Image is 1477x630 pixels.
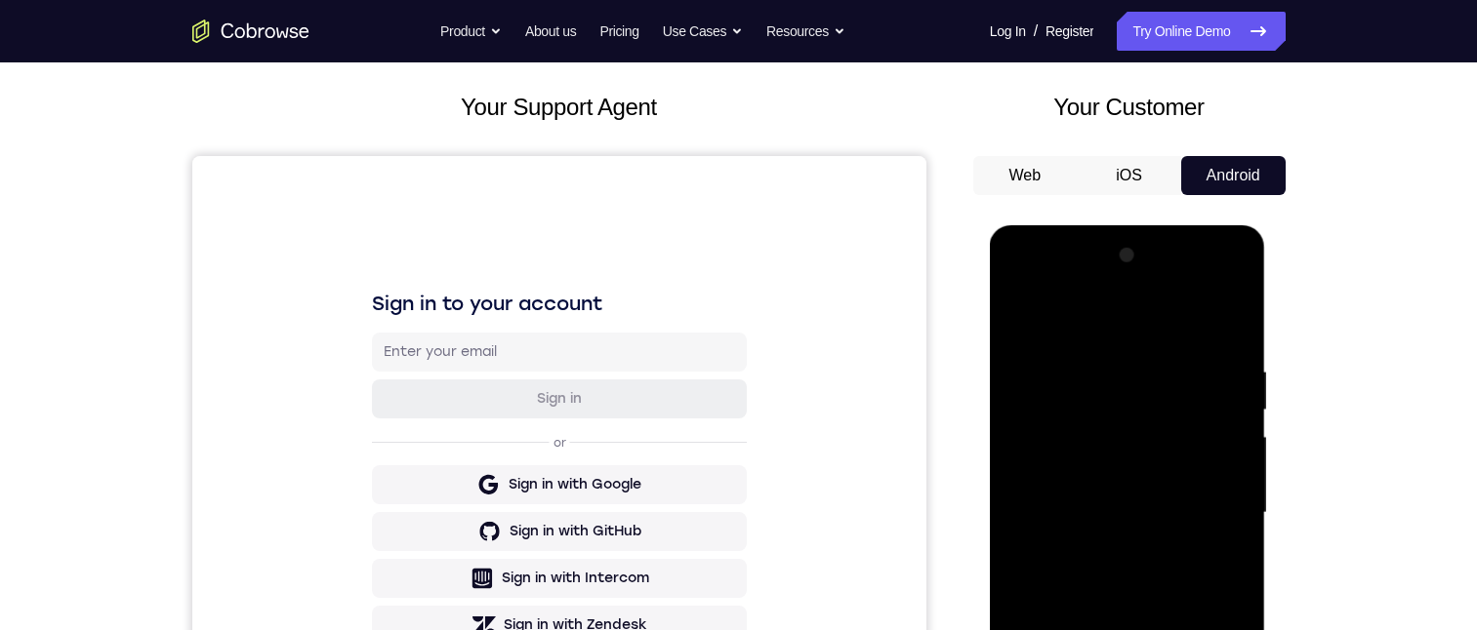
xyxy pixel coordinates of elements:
[192,20,309,43] a: Go to the home page
[317,366,449,385] div: Sign in with GitHub
[330,505,469,519] a: Create a new account
[1117,12,1285,51] a: Try Online Demo
[1046,12,1093,51] a: Register
[316,319,449,338] div: Sign in with Google
[525,12,576,51] a: About us
[180,309,554,348] button: Sign in with Google
[973,90,1286,125] h2: Your Customer
[440,12,502,51] button: Product
[1181,156,1286,195] button: Android
[973,156,1078,195] button: Web
[663,12,743,51] button: Use Cases
[357,279,378,295] p: or
[192,90,926,125] h2: Your Support Agent
[311,459,455,479] div: Sign in with Zendesk
[180,504,554,520] p: Don't have an account?
[1034,20,1038,43] span: /
[180,403,554,442] button: Sign in with Intercom
[1077,156,1181,195] button: iOS
[599,12,638,51] a: Pricing
[990,12,1026,51] a: Log In
[309,413,457,432] div: Sign in with Intercom
[766,12,845,51] button: Resources
[180,356,554,395] button: Sign in with GitHub
[180,450,554,489] button: Sign in with Zendesk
